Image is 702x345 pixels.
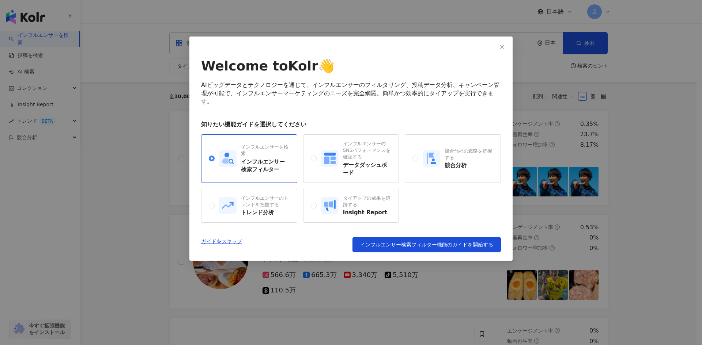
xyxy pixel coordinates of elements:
div: 知りたい機能ガイドを選択してください [201,120,501,129]
div: インフルエンサーのSNSパフォーマンスを確認する [343,141,391,161]
div: データダッシュボード [343,161,391,177]
span: インフルエンサー検索フィルター機能のガイドを開始する [360,242,493,248]
div: インフルエンサーのトレンドを把握する [241,195,289,208]
div: 競合他社の戦略を把握する [445,148,493,161]
div: AIビッグデータとテクノロジーを通じて、インフルエンサーのフィルタリング、投稿データ分析、キャンペーン管理が可能で、インフルエンサーマーケティングのニーズを完全網羅。簡単かつ効率的にタイアップを... [201,81,501,106]
div: タイアップの成果を追跡する [343,195,391,208]
div: インフルエンサーを検索 [241,144,289,157]
a: ガイドをスキップ [201,237,242,252]
div: インフルエンサー検索フィルター [241,158,289,173]
span: close [499,44,505,50]
div: Welcome to Kolr 👋 [201,57,501,75]
div: Insight Report [343,209,391,216]
button: Close [495,40,509,54]
button: インフルエンサー検索フィルター機能のガイドを開始する [352,237,501,252]
div: トレンド分析 [241,209,289,216]
div: 競合分析 [445,162,493,169]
